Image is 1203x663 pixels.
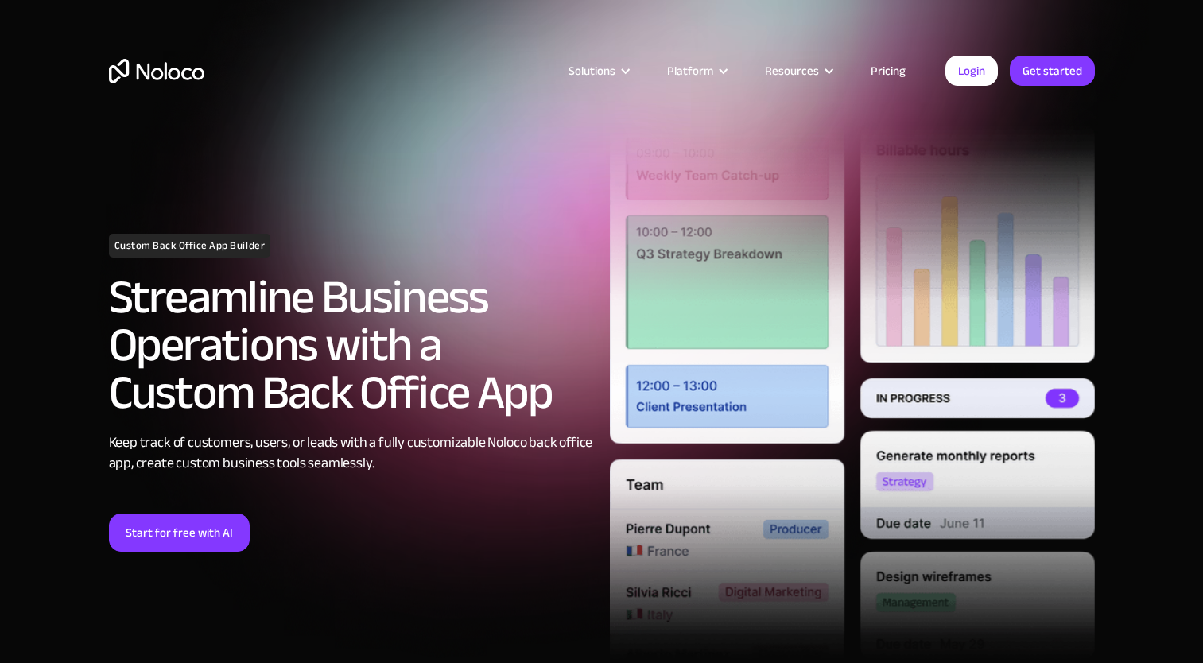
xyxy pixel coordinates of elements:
a: Login [945,56,998,86]
div: Keep track of customers, users, or leads with a fully customizable Noloco back office app, create... [109,432,594,474]
h2: Streamline Business Operations with a Custom Back Office App [109,273,594,417]
div: Platform [667,60,713,81]
div: Solutions [569,60,615,81]
a: Pricing [851,60,926,81]
div: Resources [745,60,851,81]
div: Resources [765,60,819,81]
div: Solutions [549,60,647,81]
a: home [109,59,204,83]
div: Platform [647,60,745,81]
a: Get started [1010,56,1095,86]
a: Start for free with AI [109,514,250,552]
h1: Custom Back Office App Builder [109,234,271,258]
